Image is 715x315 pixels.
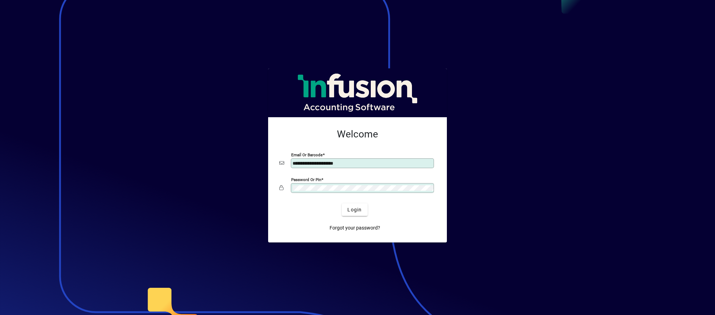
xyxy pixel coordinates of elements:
a: Forgot your password? [327,222,383,234]
mat-label: Password or Pin [291,177,321,182]
button: Login [342,203,367,216]
h2: Welcome [279,128,436,140]
span: Forgot your password? [330,224,380,232]
mat-label: Email or Barcode [291,152,323,157]
span: Login [347,206,362,213]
